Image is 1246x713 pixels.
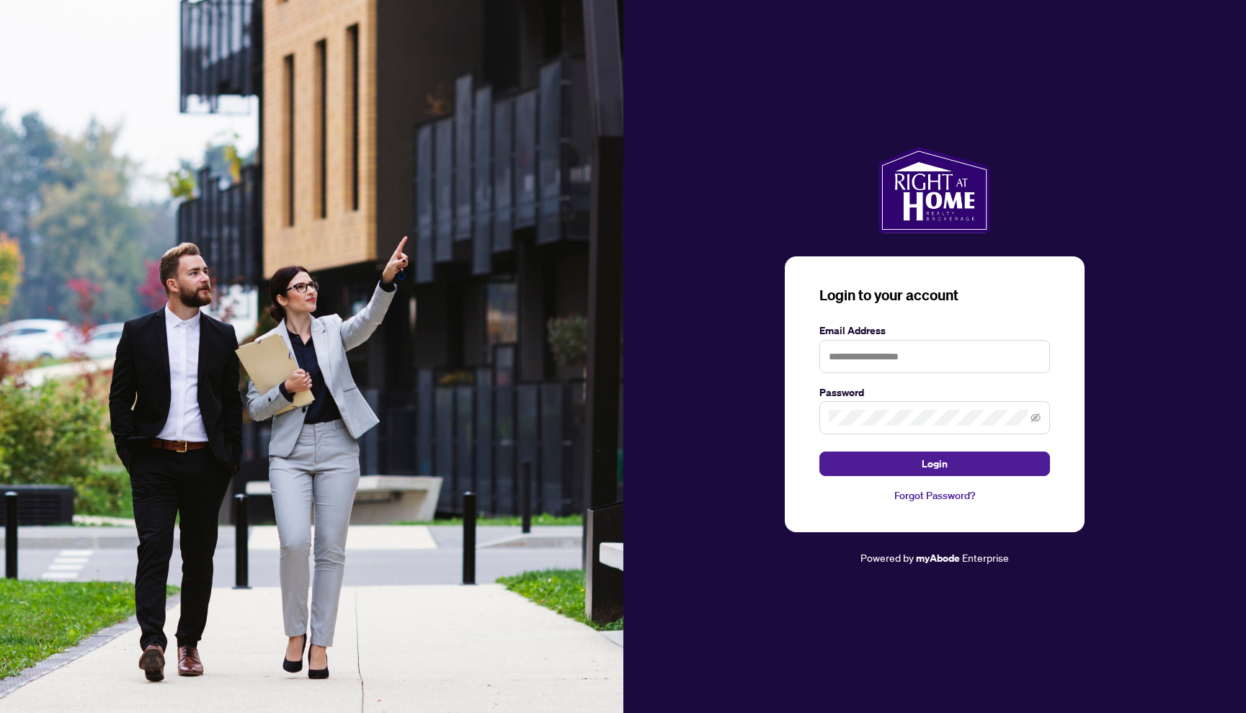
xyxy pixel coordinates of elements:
h3: Login to your account [819,285,1050,305]
a: myAbode [916,550,960,566]
button: Login [819,452,1050,476]
label: Password [819,385,1050,400]
a: Forgot Password? [819,488,1050,503]
span: Login [922,452,948,475]
span: Enterprise [962,551,1009,564]
span: Powered by [860,551,914,564]
label: Email Address [819,323,1050,338]
span: eye-invisible [1031,413,1041,423]
img: ma-logo [878,147,990,233]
